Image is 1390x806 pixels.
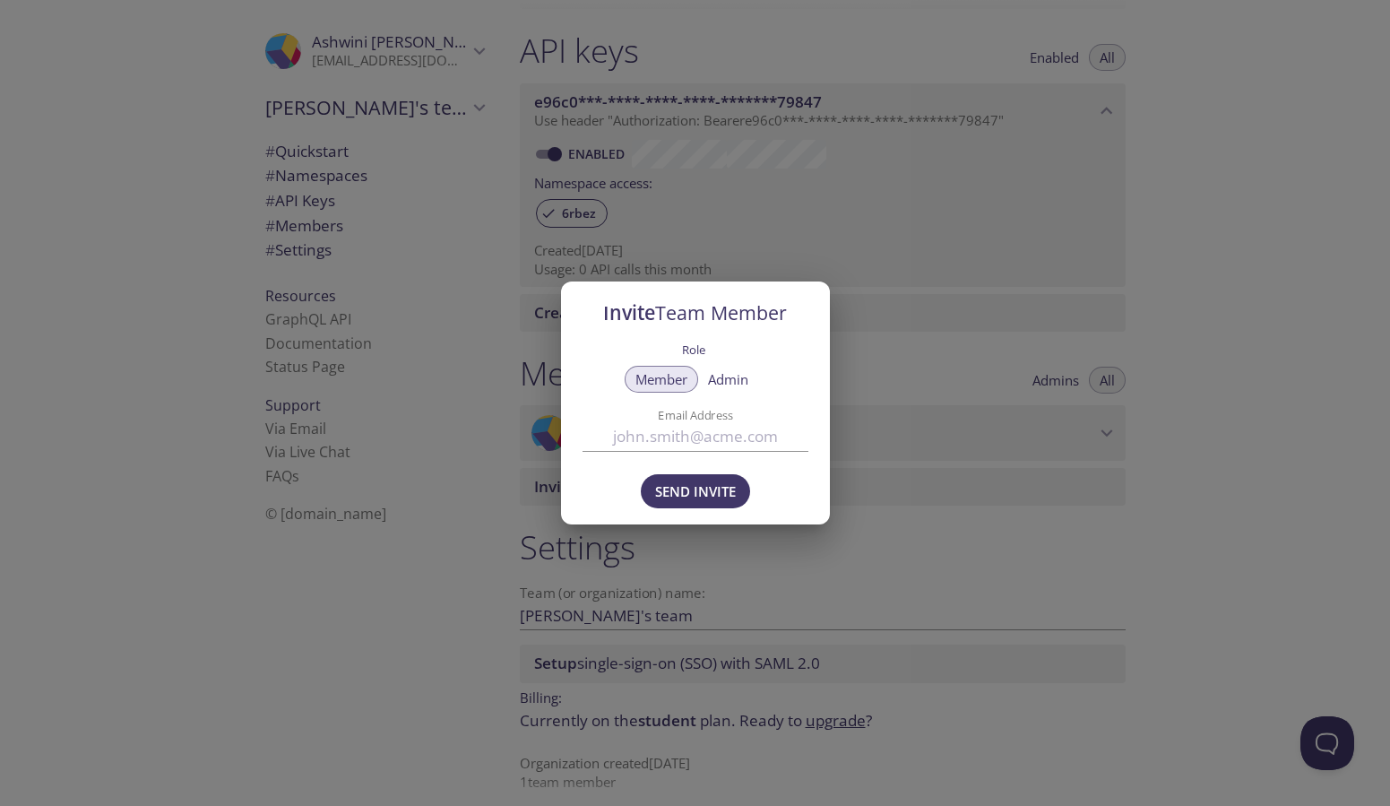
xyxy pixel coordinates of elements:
input: john.smith@acme.com [583,422,808,452]
button: Admin [697,366,759,393]
span: Send Invite [655,480,736,503]
button: Member [625,366,698,393]
button: Send Invite [641,474,750,508]
label: Email Address [610,409,780,420]
span: Invite [603,299,787,325]
label: Role [682,337,705,360]
span: Team Member [655,299,787,325]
